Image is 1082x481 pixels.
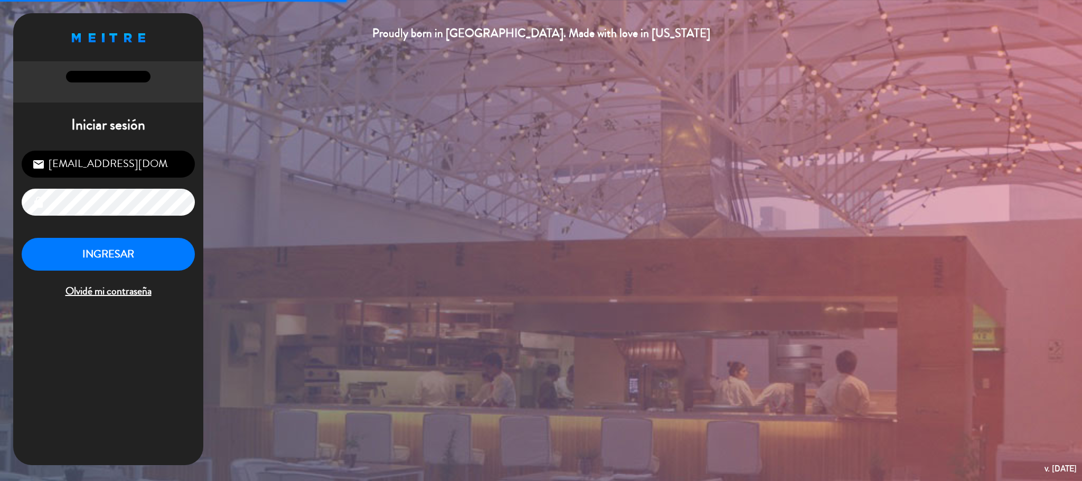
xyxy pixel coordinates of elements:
span: Olvidé mi contraseña [22,283,195,300]
h1: Iniciar sesión [13,116,203,134]
i: email [32,158,45,171]
div: v. [DATE] [1045,461,1077,476]
i: lock [32,196,45,209]
button: INGRESAR [22,238,195,271]
input: Correo Electrónico [22,151,195,178]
